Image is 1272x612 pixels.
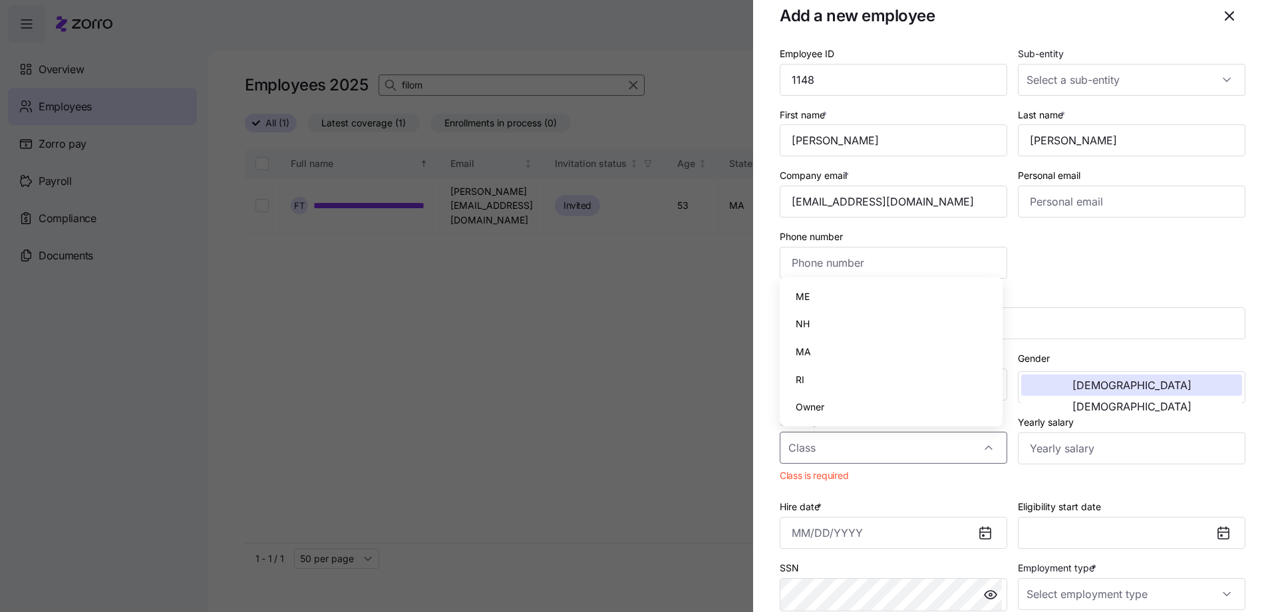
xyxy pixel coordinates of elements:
[796,400,824,414] span: Owner
[780,307,1245,339] input: Address
[1072,380,1192,390] span: [DEMOGRAPHIC_DATA]
[780,500,824,514] label: Hire date
[796,345,811,359] span: MA
[1018,415,1074,430] label: Yearly salary
[780,124,1007,156] input: First name
[1018,500,1101,514] label: Eligibility start date
[1018,108,1068,122] label: Last name
[780,5,1203,26] h1: Add a new employee
[780,230,843,244] label: Phone number
[1018,168,1080,183] label: Personal email
[780,247,1007,279] input: Phone number
[780,64,1007,96] input: Employee ID
[1018,578,1245,610] input: Select employment type
[1018,64,1245,96] input: Select a sub-entity
[1018,124,1245,156] input: Last name
[780,186,1007,218] input: Company email
[780,108,830,122] label: First name
[1072,401,1192,412] span: [DEMOGRAPHIC_DATA]
[780,517,1007,549] input: MM/DD/YYYY
[1018,351,1050,366] label: Gender
[796,317,810,331] span: NH
[796,289,810,304] span: ME
[780,561,799,575] label: SSN
[796,373,804,387] span: RI
[1018,186,1245,218] input: Personal email
[780,168,852,183] label: Company email
[780,47,834,61] label: Employee ID
[1018,432,1245,464] input: Yearly salary
[780,469,848,482] span: Class is required
[1018,561,1099,575] label: Employment type
[1018,47,1064,61] label: Sub-entity
[780,432,1007,464] input: Class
